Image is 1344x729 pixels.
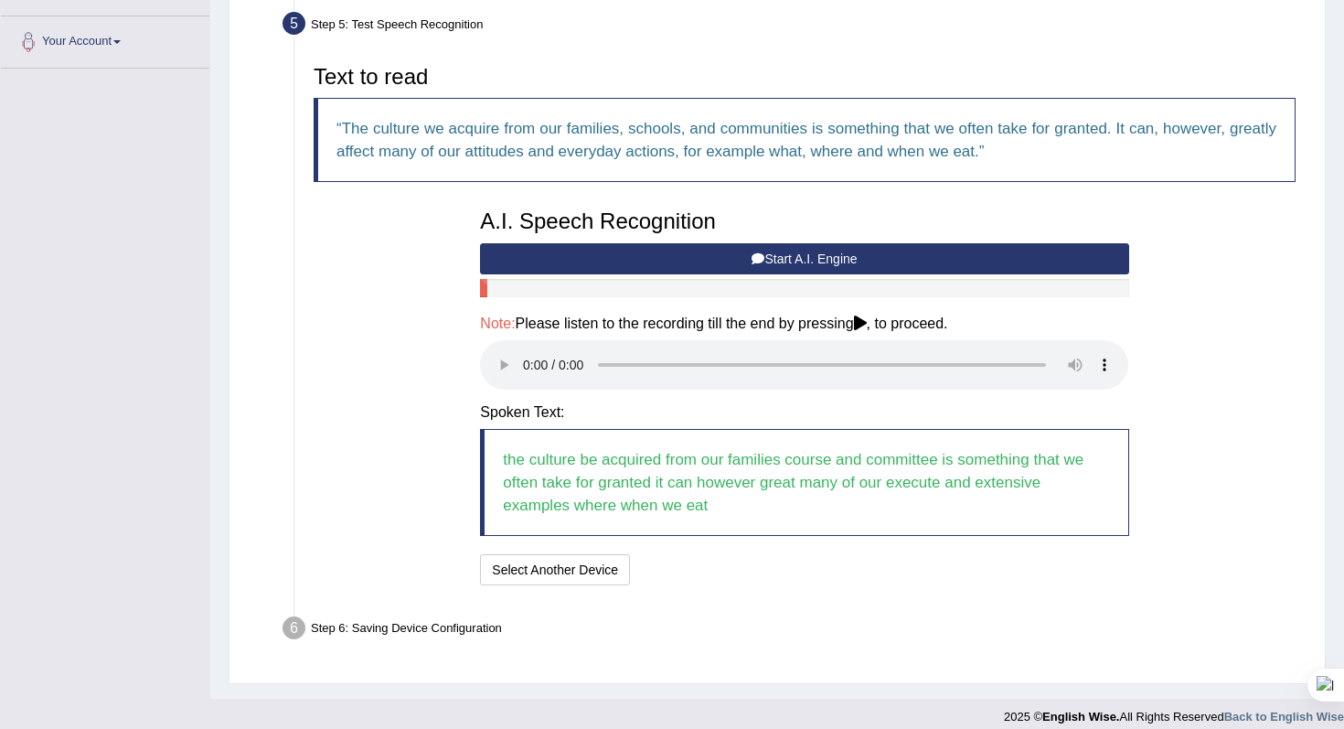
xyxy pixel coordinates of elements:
div: Step 5: Test Speech Recognition [274,6,1317,47]
a: Back to English Wise [1224,710,1344,724]
h4: Spoken Text: [480,404,1128,421]
blockquote: the culture be acquired from our families course and committee is something that we often take fo... [480,429,1128,536]
h3: Text to read [314,65,1296,89]
a: Your Account [1,16,209,62]
q: The culture we acquire from our families, schools, and communities is something that we often tak... [336,120,1276,160]
div: Step 6: Saving Device Configuration [274,611,1317,651]
h4: Please listen to the recording till the end by pressing , to proceed. [480,316,1128,332]
span: Note: [480,316,515,331]
strong: English Wise. [1042,710,1119,724]
div: 2025 © All Rights Reserved [1004,699,1344,725]
h3: A.I. Speech Recognition [480,209,1128,233]
button: Select Another Device [480,554,630,585]
button: Start A.I. Engine [480,243,1128,274]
